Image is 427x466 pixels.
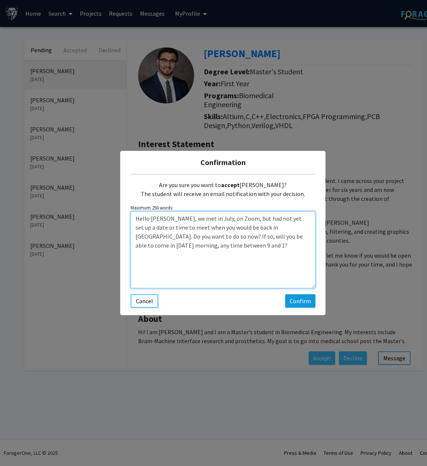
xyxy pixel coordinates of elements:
small: Maximum 250 words: [131,204,315,211]
h5: Confirmation [126,157,320,168]
button: Confirm [285,294,315,308]
button: Cancel [131,294,158,308]
textarea: Customize the message being sent to the student... [131,211,315,288]
div: Are you sure you want to [PERSON_NAME]? The student will receive an email notification with your ... [131,174,315,204]
b: accept [221,181,240,189]
iframe: Chat [6,432,32,460]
